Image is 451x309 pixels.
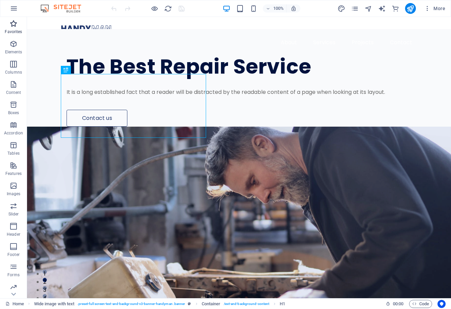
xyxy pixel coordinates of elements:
span: . preset-fullscreen-text-and-background-v3-banner-handyman .banner [77,300,185,308]
button: text_generator [378,4,386,12]
p: Tables [7,151,20,156]
p: Boxes [8,110,19,115]
button: publish [405,3,416,14]
a: Click to cancel selection. Double-click to open Pages [5,300,24,308]
span: 00 00 [393,300,403,308]
i: Pages (Ctrl+Alt+S) [351,5,359,12]
button: reload [164,4,172,12]
button: 100% [263,4,287,12]
nav: breadcrumb [34,300,285,308]
i: On resize automatically adjust zoom level to fit chosen device. [291,5,297,11]
img: Editor Logo [39,4,90,12]
p: Slider [8,211,19,217]
span: Click to select. Double-click to edit [280,300,285,308]
i: Design (Ctrl+Alt+Y) [337,5,345,12]
p: Forms [7,272,20,278]
button: commerce [392,4,400,12]
h6: 100% [273,4,284,12]
p: Accordion [4,130,23,136]
span: : [398,301,399,306]
button: Code [409,300,432,308]
span: Click to select. Double-click to edit [202,300,221,308]
span: Click to select. Double-click to edit [34,300,75,308]
i: Publish [406,5,414,12]
i: This element is a customizable preset [188,302,191,306]
p: Columns [5,70,22,75]
p: Header [7,232,20,237]
span: . text-and-background-content [223,300,270,308]
h6: Session time [386,300,404,308]
button: pages [351,4,359,12]
p: Content [6,90,21,95]
button: Usercentrics [437,300,446,308]
i: Navigator [365,5,372,12]
button: design [337,4,346,12]
button: navigator [365,4,373,12]
p: Elements [5,49,22,55]
button: More [421,3,448,14]
i: Commerce [392,5,399,12]
p: Footer [7,252,20,257]
button: Click here to leave preview mode and continue editing [150,4,158,12]
i: AI Writer [378,5,386,12]
span: Code [412,300,429,308]
i: Reload page [164,5,172,12]
p: Images [7,191,21,197]
p: Features [5,171,22,176]
span: More [424,5,445,12]
p: Favorites [5,29,22,34]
